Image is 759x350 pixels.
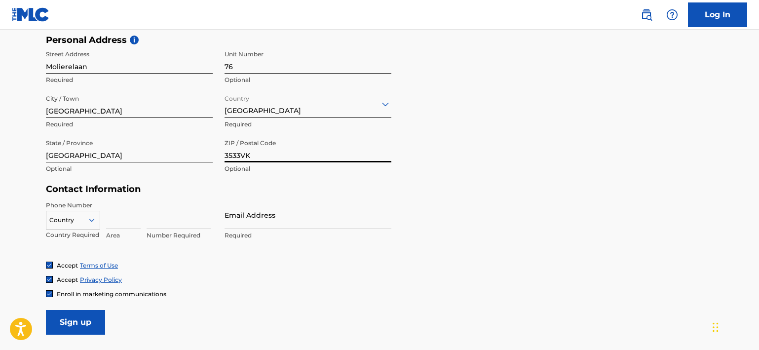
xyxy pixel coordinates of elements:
a: Terms of Use [80,262,118,269]
img: checkbox [46,291,52,297]
a: Privacy Policy [80,276,122,283]
img: checkbox [46,262,52,268]
p: Optional [46,164,213,173]
span: i [130,36,139,44]
iframe: Chat Widget [710,303,759,350]
p: Required [46,120,213,129]
p: Required [225,231,391,240]
input: Sign up [46,310,105,335]
img: checkbox [46,276,52,282]
p: Required [225,120,391,129]
img: help [666,9,678,21]
p: Required [46,76,213,84]
a: Public Search [637,5,656,25]
p: Number Required [147,231,211,240]
span: Accept [57,276,78,283]
div: [GEOGRAPHIC_DATA] [225,92,391,116]
div: Drag [713,312,719,342]
span: Accept [57,262,78,269]
h5: Contact Information [46,184,391,195]
p: Area [106,231,141,240]
img: MLC Logo [12,7,50,22]
span: Enroll in marketing communications [57,290,166,298]
p: Optional [225,164,391,173]
img: search [641,9,652,21]
p: Optional [225,76,391,84]
a: Log In [688,2,747,27]
h5: Personal Address [46,35,713,46]
div: Help [662,5,682,25]
p: Country Required [46,231,100,239]
label: Country [225,88,249,103]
